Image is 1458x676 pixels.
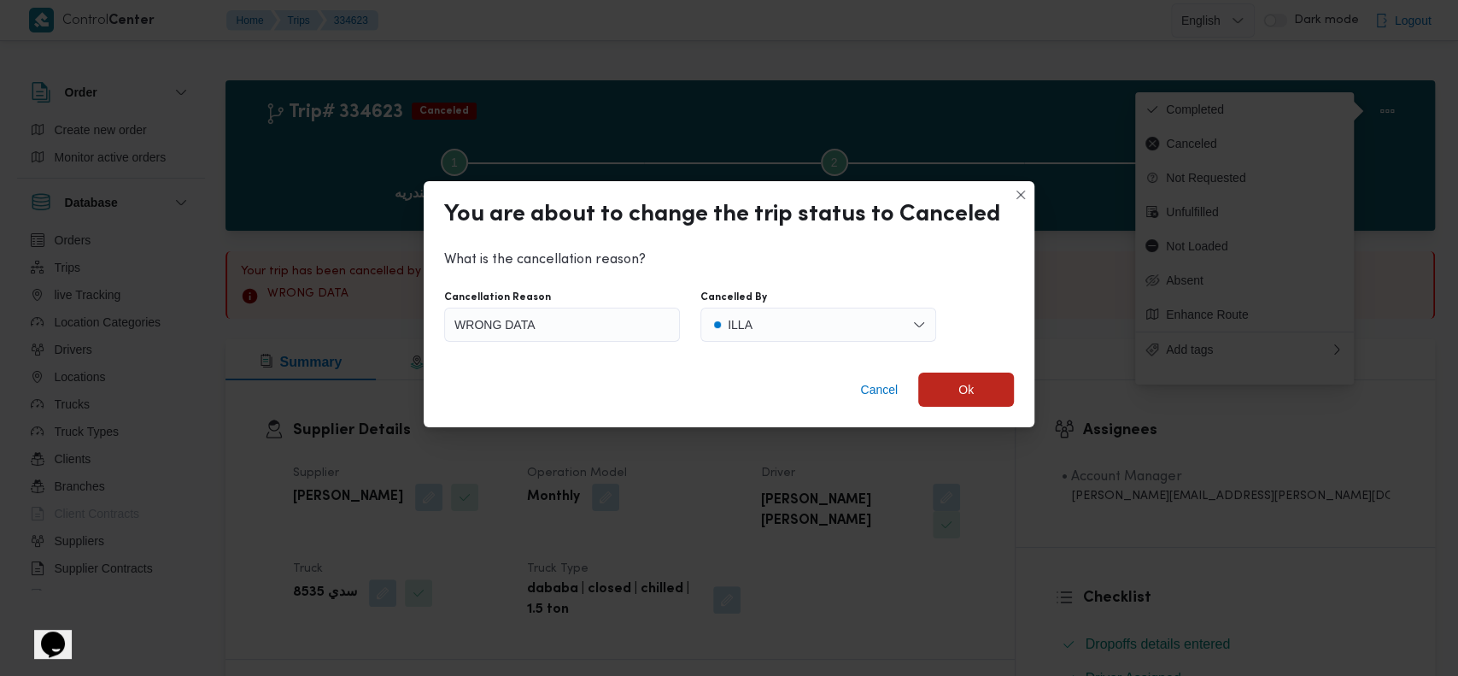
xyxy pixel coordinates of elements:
div: You are about to change the trip status to Canceled [444,202,1000,229]
button: Ok [918,373,1014,407]
div: ILLA [728,308,752,342]
p: What is the cancellation reason? [444,250,1014,270]
button: Cancel [853,373,905,407]
label: Cancellation Reason [444,291,551,304]
input: Enter cancellation Reason [444,308,680,342]
label: Cancelled By [700,291,767,304]
span: Cancel [860,379,898,400]
button: Closes this modal window [1010,185,1031,205]
button: ILLA [700,308,936,342]
span: Ok [958,379,974,400]
iframe: chat widget [17,608,72,659]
